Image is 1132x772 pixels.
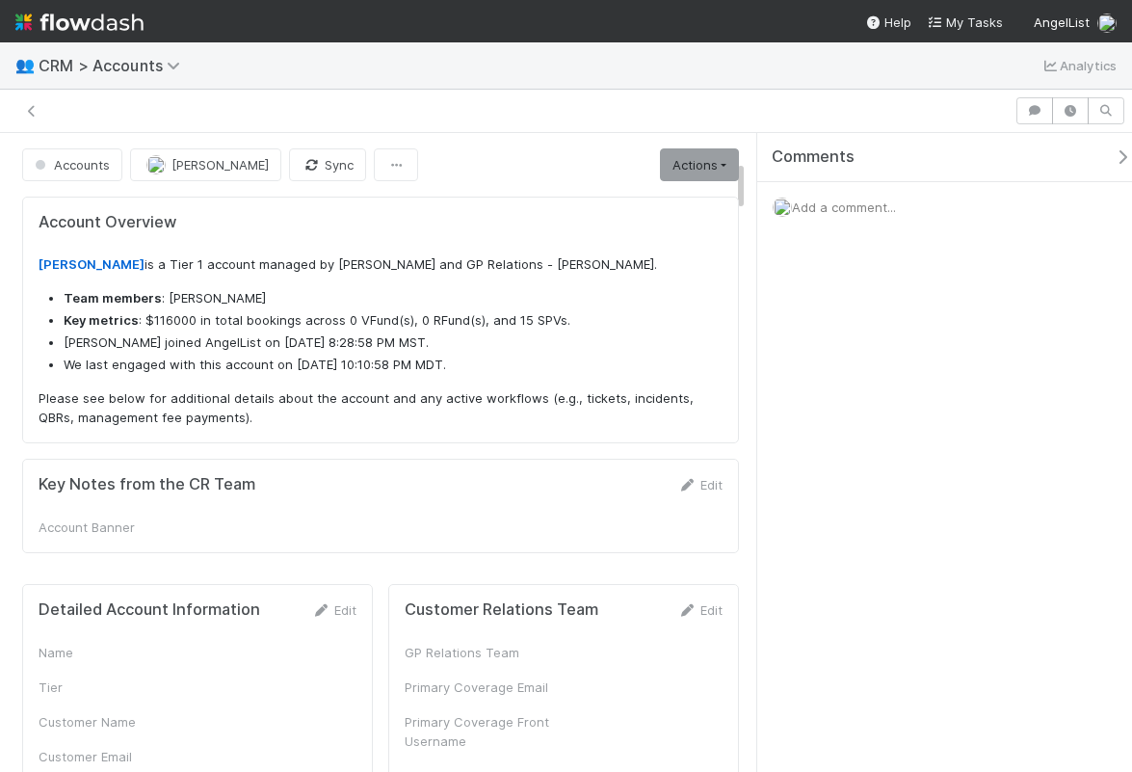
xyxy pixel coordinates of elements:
li: We last engaged with this account on [DATE] 10:10:58 PM MDT. [64,356,723,375]
img: avatar_eed832e9-978b-43e4-b51e-96e46fa5184b.png [146,155,166,174]
span: My Tasks [927,14,1003,30]
strong: Key metrics [64,312,139,328]
h5: Customer Relations Team [405,600,598,620]
div: Account Banner [39,518,183,537]
a: Analytics [1040,54,1117,77]
div: Help [865,13,911,32]
div: Name [39,643,183,662]
a: My Tasks [927,13,1003,32]
a: Edit [677,602,723,618]
a: Actions [660,148,739,181]
div: Primary Coverage Email [405,678,549,697]
a: Edit [311,602,356,618]
a: [PERSON_NAME] [39,256,145,272]
h5: Detailed Account Information [39,600,260,620]
img: avatar_d1f4bd1b-0b26-4d9b-b8ad-69b413583d95.png [1097,13,1117,33]
span: Accounts [31,157,110,173]
span: AngelList [1034,14,1090,30]
span: Comments [772,147,855,167]
img: logo-inverted-e16ddd16eac7371096b0.svg [15,6,144,39]
li: : [PERSON_NAME] [64,289,723,308]
strong: Team members [64,290,162,306]
li: [PERSON_NAME] joined AngelList on [DATE] 8:28:58 PM MST. [64,333,723,353]
button: Sync [289,148,366,181]
div: Primary Coverage Front Username [405,712,549,751]
button: Accounts [22,148,122,181]
p: is a Tier 1 account managed by [PERSON_NAME] and GP Relations - [PERSON_NAME]. [39,255,723,275]
div: Customer Name [39,712,183,732]
span: Add a comment... [792,200,896,215]
h5: Account Overview [39,213,723,232]
p: Please see below for additional details about the account and any active workflows (e.g., tickets... [39,389,723,427]
span: CRM > Accounts [39,56,190,75]
li: : $116000 in total bookings across 0 VFund(s), 0 RFund(s), and 15 SPVs. [64,311,723,331]
button: [PERSON_NAME] [130,148,281,181]
a: Edit [677,477,723,492]
img: avatar_d1f4bd1b-0b26-4d9b-b8ad-69b413583d95.png [773,198,792,217]
h5: Key Notes from the CR Team [39,475,255,494]
span: 👥 [15,57,35,73]
span: [PERSON_NAME] [171,157,269,173]
div: Tier [39,678,183,697]
div: Customer Email [39,747,183,766]
div: GP Relations Team [405,643,549,662]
